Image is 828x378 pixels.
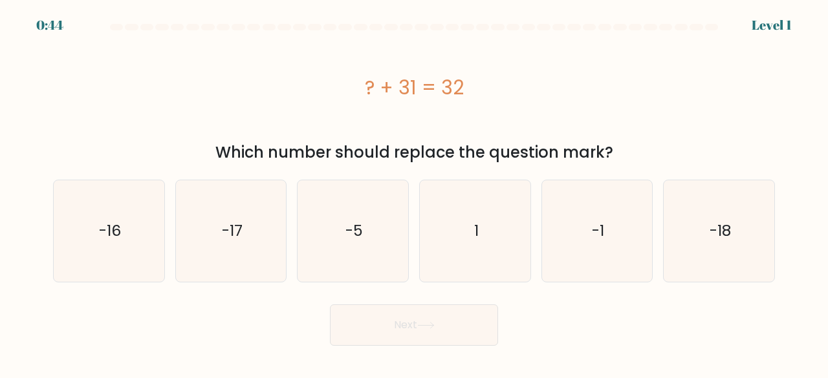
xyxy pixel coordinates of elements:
text: -16 [99,220,121,242]
text: -1 [592,220,604,242]
div: Which number should replace the question mark? [61,141,767,164]
div: ? + 31 = 32 [53,73,775,102]
text: -17 [222,220,243,242]
div: 0:44 [36,16,63,35]
div: Level 1 [752,16,792,35]
text: -5 [345,220,363,242]
button: Next [330,304,498,346]
text: 1 [474,220,478,242]
text: -18 [710,220,731,242]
